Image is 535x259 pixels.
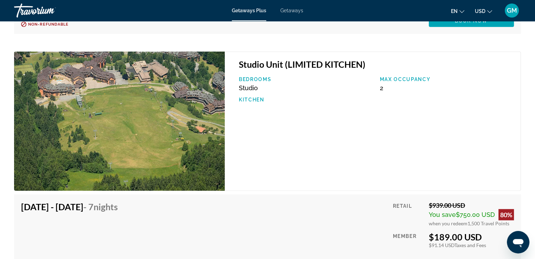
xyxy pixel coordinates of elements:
button: Change language [451,6,464,16]
button: User Menu [503,3,521,18]
div: $189.00 USD [429,232,514,242]
span: $750.00 USD [456,211,495,218]
span: when you redeem [429,220,467,226]
span: Non-refundable [28,22,69,27]
h3: Studio Unit (LIMITED KITCHEN) [239,59,514,69]
button: Book now [429,14,514,27]
div: $939.00 USD [429,201,514,209]
img: Residence La Splaza [14,52,225,191]
span: 1,500 Travel Points [467,220,509,226]
a: Getaways [280,8,303,13]
span: en [451,8,458,14]
span: You save [429,211,456,218]
span: USD [475,8,485,14]
span: Taxes and Fees [454,242,486,248]
h4: [DATE] - [DATE] [21,201,118,212]
p: Max Occupancy [380,77,514,82]
iframe: Кнопка запуска окна обмена сообщениями [507,231,529,253]
span: GM [507,7,517,14]
span: 2 [380,84,383,92]
p: Kitchen [239,97,373,102]
div: $91.14 USD [429,242,514,248]
span: - 7 [83,201,118,212]
span: Studio [239,84,258,92]
span: Nights [94,201,118,212]
a: Getaways Plus [232,8,266,13]
div: Retail [393,201,423,226]
div: 80% [498,209,514,220]
button: Change currency [475,6,492,16]
a: Travorium [14,1,84,20]
p: Bedrooms [239,77,373,82]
